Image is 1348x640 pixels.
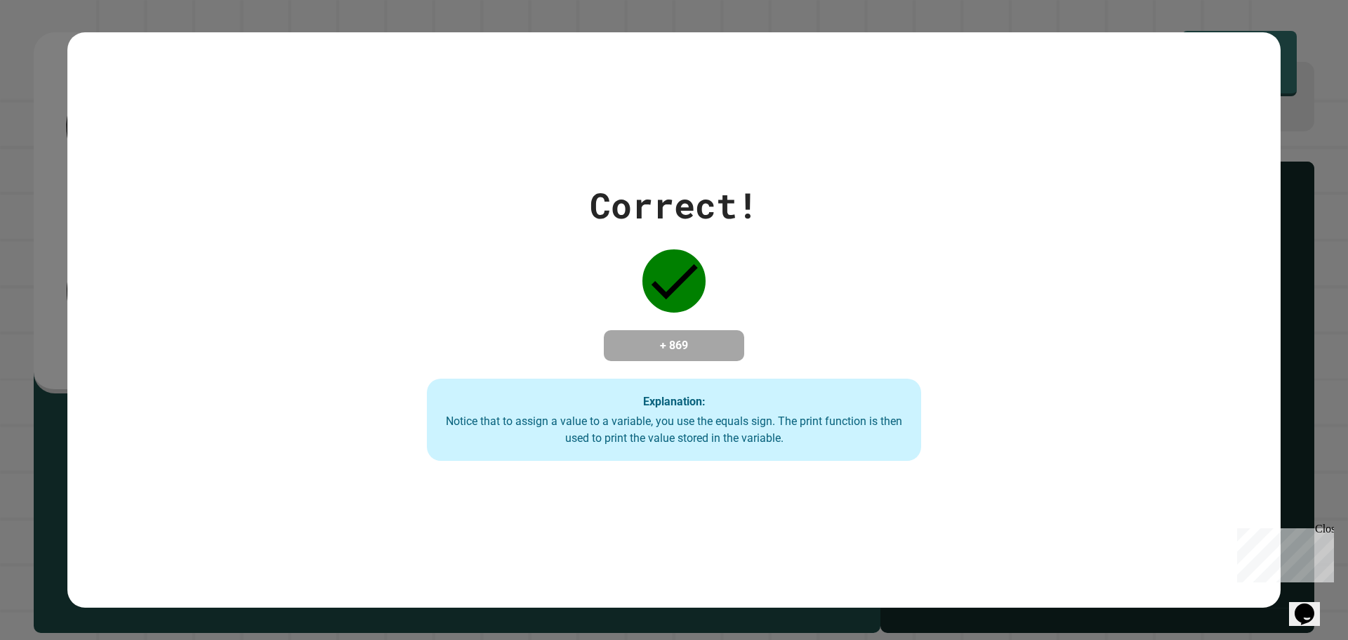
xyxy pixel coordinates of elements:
div: Notice that to assign a value to a variable, you use the equals sign. The print function is then ... [441,413,907,447]
strong: Explanation: [643,394,706,407]
h4: + 869 [618,337,730,354]
div: Correct! [590,179,758,232]
iframe: chat widget [1231,523,1334,582]
iframe: chat widget [1289,584,1334,626]
div: Chat with us now!Close [6,6,97,89]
